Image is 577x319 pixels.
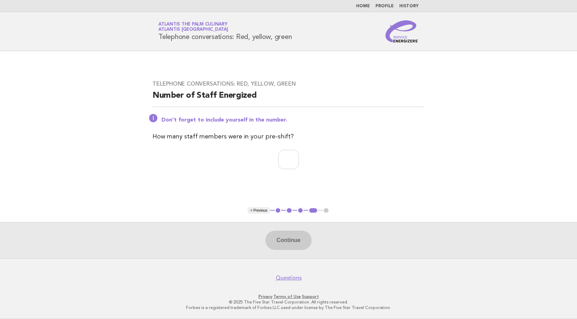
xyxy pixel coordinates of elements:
a: Support [302,294,319,299]
p: How many staff members were in your pre-shift? [153,132,424,142]
h1: Telephone conversations: Red, yellow, green [158,22,292,40]
button: 4 [308,207,318,214]
a: History [399,4,419,8]
a: Privacy [258,294,272,299]
a: Terms of Use [273,294,301,299]
h2: Number of Staff Energized [153,90,424,107]
span: Atlantis [GEOGRAPHIC_DATA] [158,28,228,32]
a: Profile [375,4,394,8]
h3: Telephone conversations: Red, yellow, green [153,80,424,87]
img: Service Energizers [385,20,419,42]
button: < Previous [247,207,270,214]
a: Questions [276,274,302,281]
a: Atlantis The Palm CulinaryAtlantis [GEOGRAPHIC_DATA] [158,22,228,32]
p: · · [77,294,500,299]
p: Don't forget to include yourself in the number. [162,117,424,124]
a: Home [356,4,370,8]
button: 2 [286,207,293,214]
button: 1 [275,207,282,214]
p: © 2025 The Five Star Travel Corporation. All rights reserved. [77,299,500,305]
button: 3 [297,207,304,214]
p: Forbes is a registered trademark of Forbes LLC used under license by The Five Star Travel Corpora... [77,305,500,310]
